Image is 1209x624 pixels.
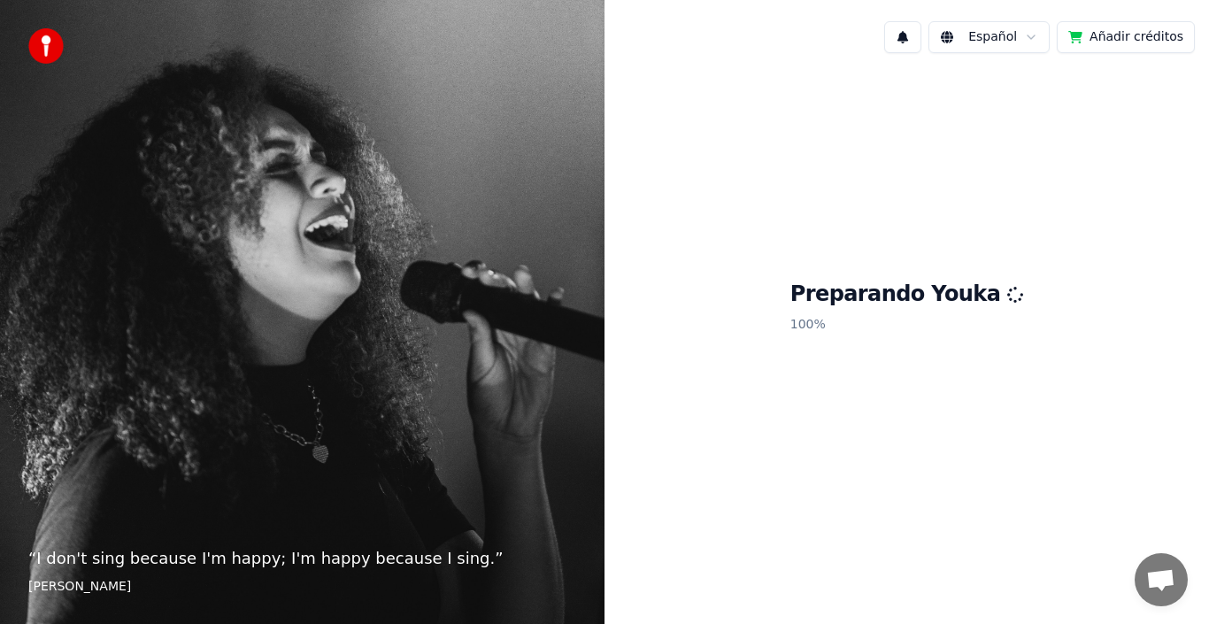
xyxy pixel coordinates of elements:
p: “ I don't sing because I'm happy; I'm happy because I sing. ” [28,546,576,571]
h1: Preparando Youka [790,281,1024,309]
footer: [PERSON_NAME] [28,578,576,596]
p: 100 % [790,309,1024,341]
button: Añadir créditos [1057,21,1195,53]
a: Chat abierto [1135,553,1188,606]
img: youka [28,28,64,64]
